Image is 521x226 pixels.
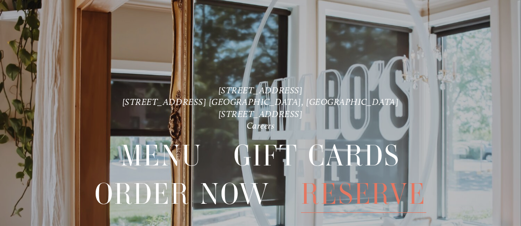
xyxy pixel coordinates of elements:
[218,85,303,95] a: [STREET_ADDRESS]
[218,108,303,119] a: [STREET_ADDRESS]
[234,137,400,174] a: Gift Cards
[301,175,426,213] span: Reserve
[95,175,270,212] a: Order Now
[122,96,399,107] a: [STREET_ADDRESS] [GEOGRAPHIC_DATA], [GEOGRAPHIC_DATA]
[95,175,270,213] span: Order Now
[247,120,275,131] a: Careers
[121,137,202,174] a: Menu
[301,175,426,212] a: Reserve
